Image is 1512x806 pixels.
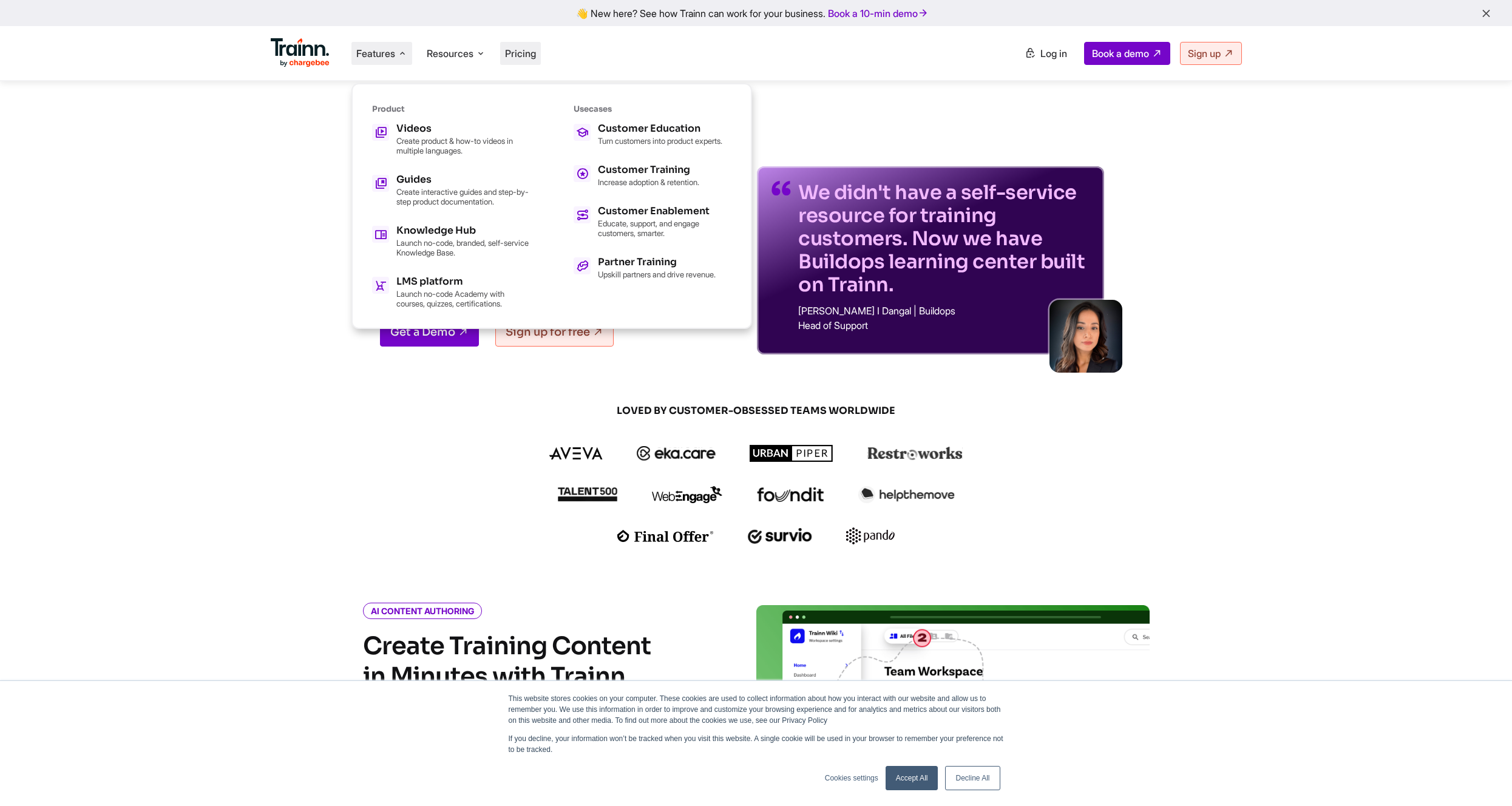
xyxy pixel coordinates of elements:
[574,206,731,238] a: Customer Enablement Educate, support, and engage customers, smarter.
[509,733,1004,755] p: If you decline, your information won’t be tracked when you visit this website. A single cookie wi...
[363,603,482,619] i: AI CONTENT AUTHORING
[1188,47,1221,59] span: Sign up
[574,165,731,187] a: Customer Training Increase adoption & retention.
[598,124,722,134] div: Customer Education
[356,47,395,60] span: Features
[574,124,731,146] a: Customer Education Turn customers into product experts.
[598,257,716,267] div: Partner Training
[271,38,330,67] img: Trainn Logo
[867,447,963,460] img: restroworks logo
[598,206,731,216] div: Customer Enablement
[1084,42,1170,65] a: Book a demo
[825,5,931,22] a: Book a 10-min demo
[598,177,699,187] p: Increase adoption & retention.
[598,165,699,175] div: Customer Training
[495,317,614,347] a: Sign up for free
[598,136,722,146] p: Turn customers into product experts.
[858,486,955,503] img: helpthemove logo
[617,530,714,542] img: finaloffer logo
[372,277,530,308] a: LMS platform Launch no-code Academy with courses, quizzes, certifications.
[886,766,938,790] a: Accept All
[598,218,731,238] p: Educate, support, and engage customers, smarter.
[557,487,618,502] img: talent500 logo
[509,693,1004,726] p: This website stores cookies on your computer. These cookies are used to collect information about...
[1040,47,1067,59] span: Log in
[465,404,1048,418] span: LOVED BY CUSTOMER-OBSESSED TEAMS WORLDWIDE
[945,766,1000,790] a: Decline All
[1180,42,1242,65] a: Sign up
[372,175,530,206] a: Guides Create interactive guides and step-by-step product documentation.
[574,104,731,114] div: Usecases
[7,7,1505,19] div: 👋 New here? See how Trainn can work for your business.
[396,238,530,257] p: Launch no-code, branded, self-service Knowledge Base.
[396,226,530,235] div: Knowledge Hub
[771,181,791,195] img: quotes-purple.41a7099.svg
[798,320,1090,330] p: Head of Support
[396,187,530,206] p: Create interactive guides and step-by-step product documentation.
[372,226,530,257] a: Knowledge Hub Launch no-code, branded, self-service Knowledge Base.
[363,631,654,722] h2: Create Training Content in Minutes with Trainn AI
[549,447,603,459] img: aveva logo
[396,277,530,286] div: LMS platform
[637,446,716,461] img: ekacare logo
[846,527,895,544] img: pando logo
[427,47,473,60] span: Resources
[396,124,530,134] div: Videos
[598,269,716,279] p: Upskill partners and drive revenue.
[798,306,1090,316] p: [PERSON_NAME] I Dangal | Buildops
[396,136,530,155] p: Create product & how-to videos in multiple languages.
[396,289,530,308] p: Launch no-code Academy with courses, quizzes, certifications.
[1049,300,1122,373] img: sabina-buildops.d2e8138.png
[825,773,878,784] a: Cookies settings
[748,528,813,544] img: survio logo
[574,257,731,279] a: Partner Training Upskill partners and drive revenue.
[372,124,530,155] a: Videos Create product & how-to videos in multiple languages.
[750,445,833,462] img: urbanpiper logo
[380,317,479,347] a: Get a Demo
[756,487,824,502] img: foundit logo
[1017,42,1074,64] a: Log in
[505,47,536,59] a: Pricing
[652,486,722,503] img: webengage logo
[372,104,530,114] div: Product
[798,181,1090,296] p: We didn't have a self-service resource for training customers. Now we have Buildops learning cent...
[1092,47,1149,59] span: Book a demo
[396,175,530,185] div: Guides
